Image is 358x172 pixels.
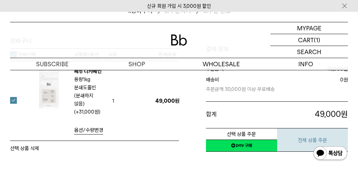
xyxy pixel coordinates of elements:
[171,34,187,46] img: 로고
[74,75,105,83] p: 용량
[179,58,264,70] p: WHOLESALE
[314,34,320,46] p: (1)
[74,127,103,133] span: 옵션/수량변경
[315,109,341,119] span: 49,000
[74,83,105,116] p: 분쇄도
[74,126,103,134] a: 옵션/수량변경
[83,76,90,82] b: 1kg
[74,68,101,74] a: 페루 디카페인
[307,76,348,94] dd: 원
[327,66,344,72] strong: 49,000
[147,3,211,9] a: 신규 회원 가입 시 3,000원 할인
[297,46,321,58] p: SEARCH
[340,77,344,83] strong: 0
[297,22,322,34] p: MYPAGE
[108,96,118,106] span: 1
[27,67,71,111] img: 페루 디카페인
[206,109,266,120] dt: 합계
[270,34,348,46] a: CART (1)
[264,58,348,70] p: INFO
[270,22,348,34] a: MYPAGE
[95,58,179,70] a: SHOP
[206,140,277,152] a: 새창
[266,109,348,120] p: 원
[298,34,314,46] p: CART
[74,109,100,115] strong: (+31,000원)
[74,84,96,107] b: 홀빈(분쇄하지 않음)
[313,146,348,162] img: 카카오톡 채널 1:1 채팅 버튼
[206,84,307,94] p: 주문금액 30,000원 이상 무료배송
[277,128,348,152] button: 전체 상품 주문
[10,144,39,152] button: 선택 상품 삭제
[206,128,277,140] button: 선택 상품 주문
[10,58,95,70] a: SUBSCRIBE
[206,76,307,94] dt: 배송비
[155,98,179,104] p: 49,000원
